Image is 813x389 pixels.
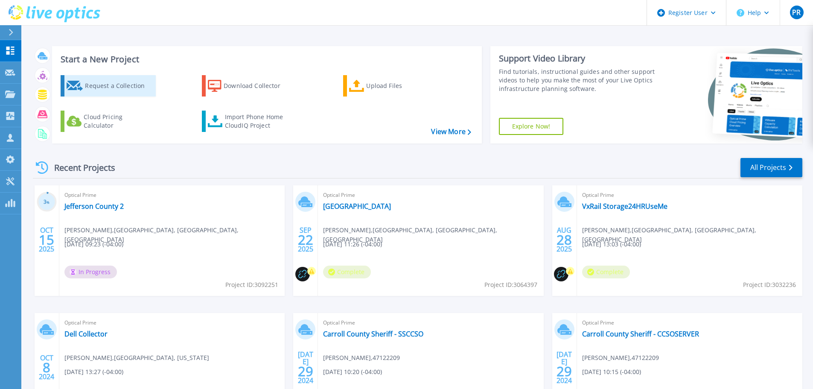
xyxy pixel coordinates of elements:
span: Project ID: 3032236 [743,280,796,290]
a: Dell Collector [64,330,108,338]
span: Complete [582,266,630,278]
span: [PERSON_NAME] , [GEOGRAPHIC_DATA], [GEOGRAPHIC_DATA], [GEOGRAPHIC_DATA] [323,225,543,244]
div: OCT 2024 [38,352,55,383]
a: View More [431,128,471,136]
div: AUG 2025 [556,224,572,255]
span: Optical Prime [64,190,280,200]
span: Optical Prime [323,190,538,200]
a: VxRail Storage24HRUseMe [582,202,667,211]
div: [DATE] 2024 [297,352,314,383]
div: [DATE] 2024 [556,352,572,383]
a: [GEOGRAPHIC_DATA] [323,202,391,211]
a: Carroll County Sheriff - CCSOSERVER [582,330,699,338]
span: [PERSON_NAME] , [GEOGRAPHIC_DATA], [GEOGRAPHIC_DATA], [GEOGRAPHIC_DATA] [64,225,285,244]
span: [DATE] 09:23 (-04:00) [64,240,123,249]
span: 22 [298,236,313,243]
span: Optical Prime [64,318,280,328]
h3: 3 [37,197,57,207]
span: [PERSON_NAME] , [GEOGRAPHIC_DATA], [GEOGRAPHIC_DATA], [GEOGRAPHIC_DATA] [582,225,802,244]
span: 29 [557,368,572,375]
span: Optical Prime [323,318,538,328]
div: Upload Files [366,77,434,94]
a: Cloud Pricing Calculator [61,111,156,132]
div: SEP 2025 [297,224,314,255]
a: Request a Collection [61,75,156,97]
div: Import Phone Home CloudIQ Project [225,113,291,130]
div: Support Video Library [499,53,658,64]
a: All Projects [740,158,802,177]
span: [DATE] 11:26 (-04:00) [323,240,382,249]
span: 15 [39,236,54,243]
span: In Progress [64,266,117,278]
a: Carroll County Sheriff - SSCCSO [323,330,423,338]
div: Find tutorials, instructional guides and other support videos to help you make the most of your L... [499,67,658,93]
span: [DATE] 13:03 (-04:00) [582,240,641,249]
span: [DATE] 10:15 (-04:00) [582,367,641,377]
span: [DATE] 13:27 (-04:00) [64,367,123,377]
span: [PERSON_NAME] , [GEOGRAPHIC_DATA], [US_STATE] [64,353,209,363]
div: Download Collector [224,77,292,94]
div: Cloud Pricing Calculator [84,113,152,130]
a: Explore Now! [499,118,564,135]
span: [PERSON_NAME] , 47122209 [582,353,659,363]
span: Complete [323,266,371,278]
div: OCT 2025 [38,224,55,255]
span: 28 [557,236,572,243]
span: [DATE] 10:20 (-04:00) [323,367,382,377]
span: Project ID: 3092251 [225,280,278,290]
a: Upload Files [343,75,438,97]
span: 29 [298,368,313,375]
span: PR [792,9,801,16]
a: Jefferson County 2 [64,202,124,211]
span: Optical Prime [582,190,797,200]
div: Request a Collection [85,77,153,94]
span: Project ID: 3064397 [484,280,537,290]
span: 8 [43,364,50,371]
a: Download Collector [202,75,297,97]
div: Recent Projects [33,157,127,178]
span: % [47,200,50,205]
h3: Start a New Project [61,55,471,64]
span: Optical Prime [582,318,797,328]
span: [PERSON_NAME] , 47122209 [323,353,400,363]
